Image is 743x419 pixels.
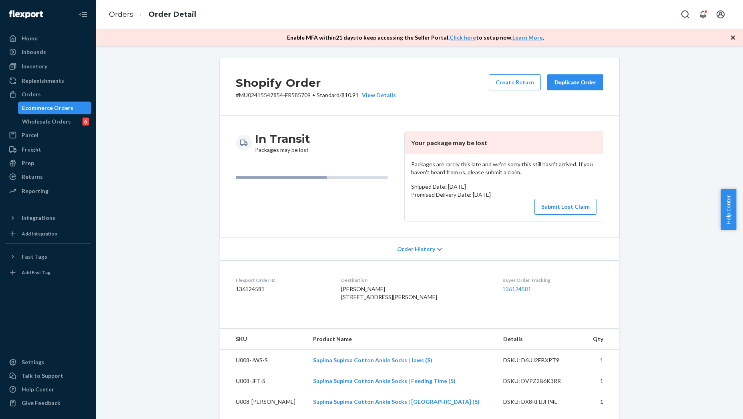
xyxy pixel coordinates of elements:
div: Settings [22,358,44,366]
button: View Details [359,91,396,99]
button: Open Search Box [677,6,693,22]
td: 1 [584,349,619,371]
div: Fast Tags [22,253,47,261]
div: DSKU: D6UJ2EBXPT9 [503,356,578,364]
a: Wholesale Orders6 [18,115,92,128]
a: Click here [450,34,476,41]
div: Packages may be lost [255,132,310,154]
th: SKU [220,329,307,350]
iframe: Opens a widget where you can chat to one of our agents [692,395,735,415]
th: Product Name [307,329,496,350]
div: DSKU: DX8KHJJFP4E [503,398,578,406]
p: Packages are rarely this late and we're sorry this still hasn't arrived. If you haven't heard fro... [411,160,596,176]
td: U008-[PERSON_NAME] [220,391,307,412]
dt: Destination [341,277,490,283]
div: Home [22,34,38,42]
a: Order Detail [149,10,196,19]
a: Settings [5,356,91,369]
td: U008-JWS-S [220,349,307,371]
a: Reporting [5,185,91,198]
a: Help Center [5,383,91,396]
th: Details [497,329,585,350]
div: Duplicate Order [554,78,596,86]
div: Talk to Support [22,372,63,380]
div: Give Feedback [22,399,60,407]
div: Help Center [22,385,54,393]
div: Returns [22,173,43,181]
p: Shipped Date: [DATE] [411,183,596,191]
a: 136124581 [502,285,531,292]
div: Reporting [22,187,48,195]
a: Prep [5,157,91,170]
button: Create Return [489,74,541,90]
div: Orders [22,90,41,98]
div: Wholesale Orders [22,118,71,126]
button: Close Navigation [75,6,91,22]
button: Give Feedback [5,397,91,409]
p: Enable MFA within 21 days to keep accessing the Seller Portal. to setup now. . [287,34,544,42]
div: DSKU: DVPZ2B6K3RR [503,377,578,385]
div: Prep [22,159,34,167]
a: Add Integration [5,227,91,240]
a: Home [5,32,91,45]
td: 1 [584,371,619,391]
p: Promised Delivery Date: [DATE] [411,191,596,199]
header: Your package may be lost [405,132,603,154]
th: Qty [584,329,619,350]
a: Add Fast Tag [5,266,91,279]
div: Inventory [22,62,47,70]
dt: Flexport Order ID [236,277,328,283]
a: Returns [5,170,91,183]
div: Parcel [22,131,38,139]
button: Open notifications [695,6,711,22]
h3: In Transit [255,132,310,146]
span: Standard [317,92,339,98]
div: 6 [82,118,89,126]
div: Freight [22,146,41,154]
img: Flexport logo [9,10,43,18]
a: Supima Supima Cotton Ankle Socks | Feeding Time (S) [313,377,456,384]
span: Order History [397,245,435,253]
td: 1 [584,391,619,412]
a: Inbounds [5,46,91,58]
span: • [312,92,315,98]
button: Duplicate Order [547,74,603,90]
button: Help Center [721,189,736,230]
div: Replenishments [22,77,64,85]
ol: breadcrumbs [102,3,203,26]
a: Supima Supima Cotton Ankle Socks | Jaws (S) [313,357,432,363]
dt: Buyer Order Tracking [502,277,603,283]
button: Talk to Support [5,369,91,382]
div: Add Integration [22,230,57,237]
dd: 136124581 [236,285,328,293]
a: Inventory [5,60,91,73]
div: Integrations [22,214,55,222]
div: Add Fast Tag [22,269,50,276]
span: [PERSON_NAME] [STREET_ADDRESS][PERSON_NAME] [341,285,437,300]
div: Ecommerce Orders [22,104,73,112]
button: Open account menu [713,6,729,22]
div: Inbounds [22,48,46,56]
a: Replenishments [5,74,91,87]
a: Parcel [5,129,91,142]
h2: Shopify Order [236,74,396,91]
a: Learn More [512,34,543,41]
button: Submit Lost Claim [534,199,596,215]
td: U008-JFT-S [220,371,307,391]
a: Orders [5,88,91,101]
button: Fast Tags [5,250,91,263]
a: Supima Supima Cotton Ankle Socks | [GEOGRAPHIC_DATA] (S) [313,398,480,405]
button: Integrations [5,211,91,224]
a: Ecommerce Orders [18,102,92,114]
a: Orders [109,10,133,19]
a: Freight [5,143,91,156]
p: # MU02415547854-FR585709 / $10.91 [236,91,396,99]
